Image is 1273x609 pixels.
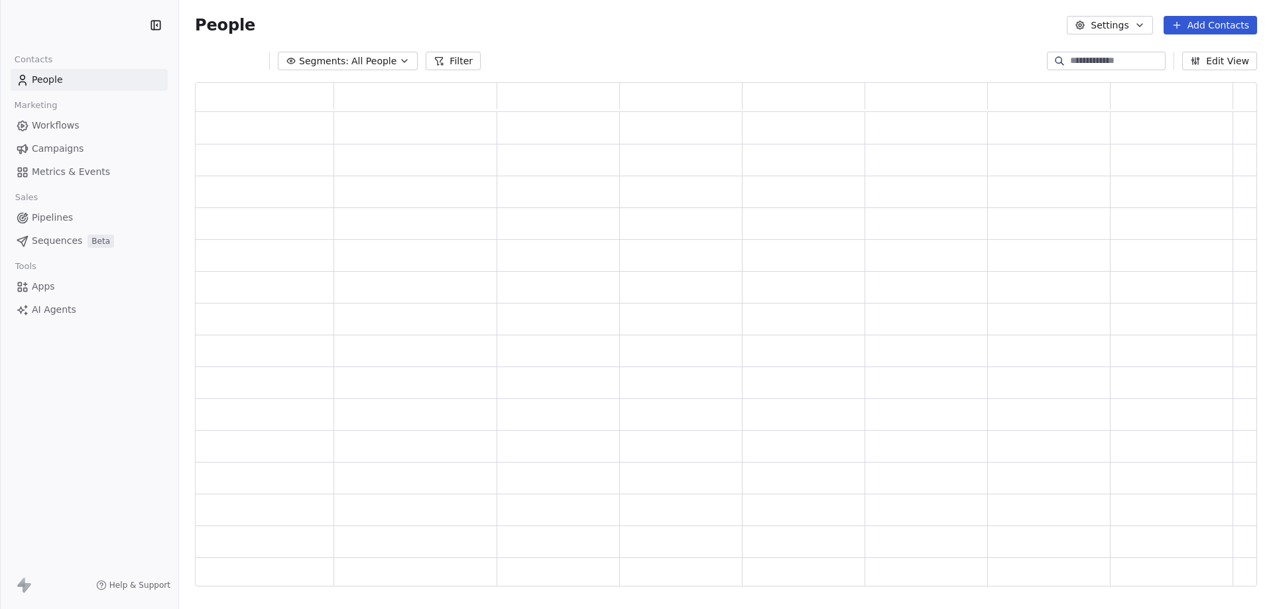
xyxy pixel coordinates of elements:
span: People [195,15,255,35]
button: Edit View [1182,52,1257,70]
span: Tools [9,256,42,276]
span: Campaigns [32,142,84,156]
button: Add Contacts [1164,16,1257,34]
a: People [11,69,168,91]
span: Pipelines [32,211,73,225]
a: Help & Support [96,580,170,590]
span: All People [351,54,396,68]
button: Settings [1067,16,1152,34]
span: AI Agents [32,303,76,317]
a: Apps [11,276,168,298]
a: Pipelines [11,207,168,229]
a: SequencesBeta [11,230,168,252]
span: Sequences [32,234,82,248]
span: Apps [32,280,55,294]
span: Contacts [9,50,58,70]
span: Workflows [32,119,80,133]
span: Beta [88,235,114,248]
a: Workflows [11,115,168,137]
a: AI Agents [11,299,168,321]
a: Campaigns [11,138,168,160]
span: Marketing [9,95,63,115]
span: Sales [9,188,44,207]
span: Segments: [299,54,349,68]
span: People [32,73,63,87]
button: Filter [426,52,481,70]
span: Help & Support [109,580,170,590]
a: Metrics & Events [11,161,168,183]
span: Metrics & Events [32,165,110,179]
